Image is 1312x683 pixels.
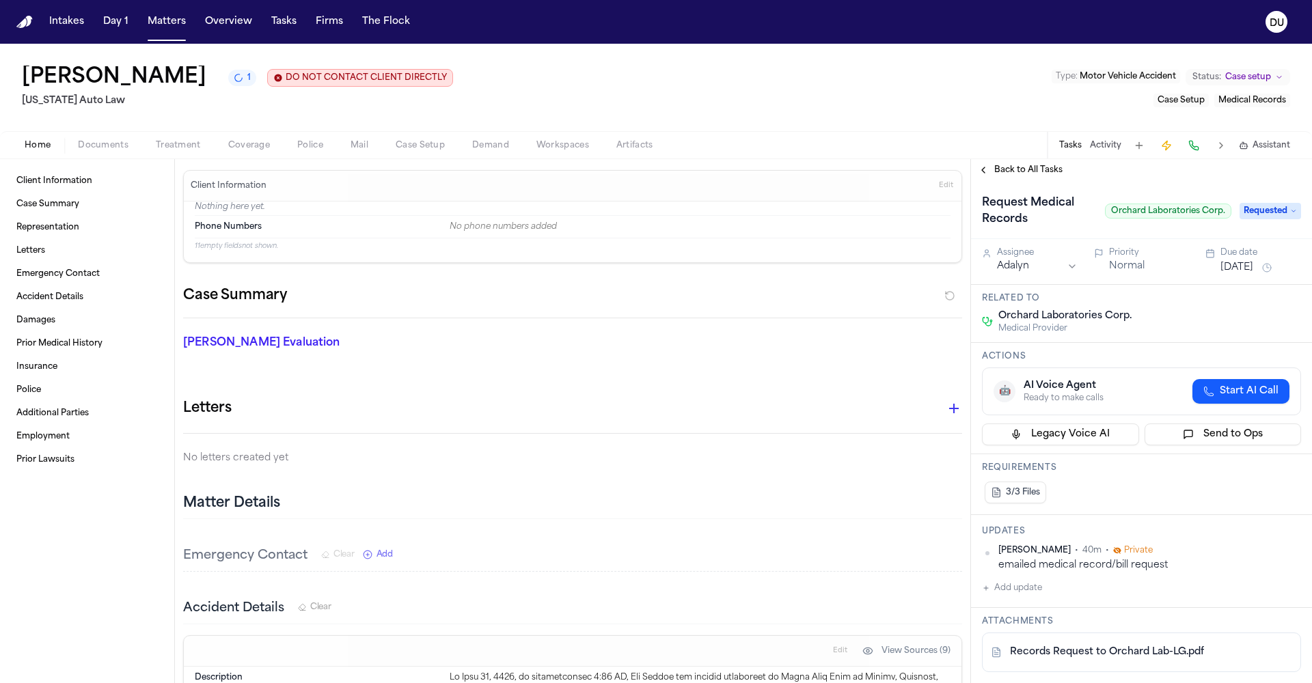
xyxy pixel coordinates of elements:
button: Clear Accident Details [298,602,331,613]
span: Motor Vehicle Accident [1080,72,1176,81]
span: Police [297,140,323,151]
span: Phone Numbers [195,221,262,232]
span: Workspaces [536,140,589,151]
span: 🤖 [999,385,1011,398]
span: Insurance [16,361,57,372]
span: Employment [16,431,70,442]
div: No phone numbers added [450,221,951,232]
a: The Flock [357,10,415,34]
a: Employment [11,426,163,447]
span: Letters [16,245,45,256]
span: Prior Medical History [16,338,102,349]
span: Type : [1056,72,1078,81]
span: Client Information [16,176,92,186]
span: Clear [310,602,331,613]
p: No letters created yet [183,450,962,466]
a: Damages [11,309,163,331]
div: Assignee [997,247,1078,258]
button: Activity [1090,140,1121,151]
span: Assistant [1253,140,1290,151]
a: Letters [11,240,163,262]
span: Demand [472,140,509,151]
span: Accident Details [16,292,83,303]
span: Prior Lawsuits [16,454,74,465]
button: Edit matter name [22,66,206,90]
button: Make a Call [1184,136,1203,155]
button: Send to Ops [1145,423,1302,445]
span: • [1075,545,1078,556]
button: Edit service: Case Setup [1153,94,1209,107]
button: Snooze task [1259,260,1275,276]
span: Emergency Contact [16,268,100,279]
span: Edit [939,181,953,191]
span: Police [16,385,41,395]
button: Assistant [1239,140,1290,151]
span: DO NOT CONTACT CLIENT DIRECTLY [286,72,447,83]
button: Matters [142,10,191,34]
a: Prior Lawsuits [11,449,163,471]
a: Home [16,16,33,29]
button: Add update [982,580,1042,596]
h3: Actions [982,351,1301,362]
span: • [1106,545,1109,556]
span: Status: [1192,72,1221,83]
button: Firms [310,10,348,34]
span: Edit [833,646,847,656]
h3: Requirements [982,462,1301,473]
button: [DATE] [1220,261,1253,275]
div: Ready to make calls [1024,393,1104,404]
button: Create Immediate Task [1157,136,1176,155]
span: Orchard Laboratories Corp. [1105,204,1231,219]
button: Change status from Case setup [1186,69,1290,85]
h3: Attachments [982,616,1301,627]
button: Edit [829,640,851,662]
span: Start AI Call [1220,385,1279,398]
button: View Sources (9) [856,640,957,662]
a: Accident Details [11,286,163,308]
button: Start AI Call [1192,379,1289,404]
div: Due date [1220,247,1301,258]
button: Edit Type: Motor Vehicle Accident [1052,70,1180,83]
h2: [US_STATE] Auto Law [22,93,453,109]
button: Back to All Tasks [971,165,1069,176]
span: Home [25,140,51,151]
button: Edit client contact restriction [267,69,453,87]
h2: Case Summary [183,285,287,307]
h3: Accident Details [183,599,284,618]
button: Tasks [1059,140,1082,151]
button: Add Task [1130,136,1149,155]
button: Legacy Voice AI [982,423,1139,445]
button: Add New [363,549,393,560]
text: DU [1270,18,1284,28]
span: Orchard Laboratories Corp. [998,309,1132,323]
button: Day 1 [98,10,134,34]
h1: [PERSON_NAME] [22,66,206,90]
span: Private [1124,545,1153,556]
a: Insurance [11,356,163,378]
h3: Emergency Contact [183,546,307,566]
span: Add [377,549,393,560]
a: Additional Parties [11,402,163,424]
a: Client Information [11,170,163,192]
div: emailed medical record/bill request [998,559,1301,572]
a: Case Summary [11,193,163,215]
span: Representation [16,222,79,233]
span: Clear [333,549,355,560]
a: Records Request to Orchard Lab-LG.pdf [1010,645,1204,659]
span: Case Setup [396,140,445,151]
span: Medical Provider [998,323,1132,334]
button: Tasks [266,10,302,34]
span: Medical Records [1218,96,1286,104]
a: Emergency Contact [11,263,163,285]
p: Nothing here yet. [195,201,951,215]
span: Treatment [156,140,201,151]
h2: Matter Details [183,494,280,513]
h1: Request Medical Records [976,192,1099,230]
span: 40m [1082,545,1102,556]
h3: Related to [982,293,1301,304]
span: Damages [16,315,55,326]
h1: Letters [183,398,232,419]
